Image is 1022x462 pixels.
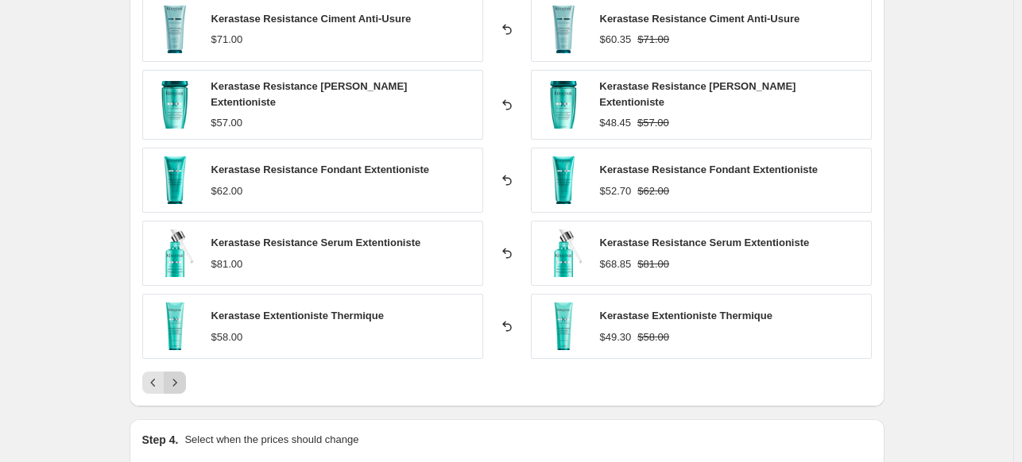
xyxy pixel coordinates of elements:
[211,237,421,248] span: Kerastase Resistance Serum Extentioniste
[164,372,186,394] button: Next
[637,329,669,345] strike: $58.00
[600,164,819,175] span: Kerastase Resistance Fondant Extentioniste
[151,229,199,277] img: EXTENTIONISTE_SERUM_WEB_80x.png
[637,256,669,272] strike: $81.00
[151,302,199,350] img: EXTENTIONISTE_THERMIQUE_WEB_80x.png
[211,183,243,199] div: $62.00
[600,32,632,48] div: $60.35
[142,432,179,448] h2: Step 4.
[600,310,772,321] span: Kerastase Extentioniste Thermique
[142,372,165,394] button: Previous
[211,32,243,48] div: $71.00
[211,80,407,108] span: Kerastase Resistance [PERSON_NAME] Extentioniste
[151,81,199,129] img: BAIN_RESISTANCE_WEB_80x.png
[211,310,384,321] span: Kerastase Extentioniste Thermique
[151,156,199,204] img: FONDANT_EXTENTIONISTE_RESISTANCE_WEB_80x.png
[600,13,800,25] span: Kerastase Resistance Ciment Anti-Usure
[637,115,669,131] strike: $57.00
[540,6,587,53] img: CIMENT_ANTI-USURE_WEB_80x.png
[184,432,358,448] p: Select when the prices should change
[540,229,587,277] img: EXTENTIONISTE_SERUM_WEB_80x.png
[211,13,412,25] span: Kerastase Resistance Ciment Anti-Usure
[599,80,796,108] span: Kerastase Resistance [PERSON_NAME] Extentioniste
[211,115,242,131] div: $57.00
[540,156,587,204] img: FONDANT_EXTENTIONISTE_RESISTANCE_WEB_80x.png
[600,256,632,272] div: $68.85
[637,32,669,48] strike: $71.00
[600,183,632,199] div: $52.70
[600,329,632,345] div: $49.30
[637,183,669,199] strike: $62.00
[540,81,587,129] img: BAIN_RESISTANCE_WEB_80x.png
[600,237,810,248] span: Kerastase Resistance Serum Extentioniste
[211,256,243,272] div: $81.00
[540,302,587,350] img: EXTENTIONISTE_THERMIQUE_WEB_80x.png
[142,372,186,394] nav: Pagination
[211,329,243,345] div: $58.00
[151,6,199,53] img: CIMENT_ANTI-USURE_WEB_80x.png
[599,115,631,131] div: $48.45
[211,164,430,175] span: Kerastase Resistance Fondant Extentioniste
